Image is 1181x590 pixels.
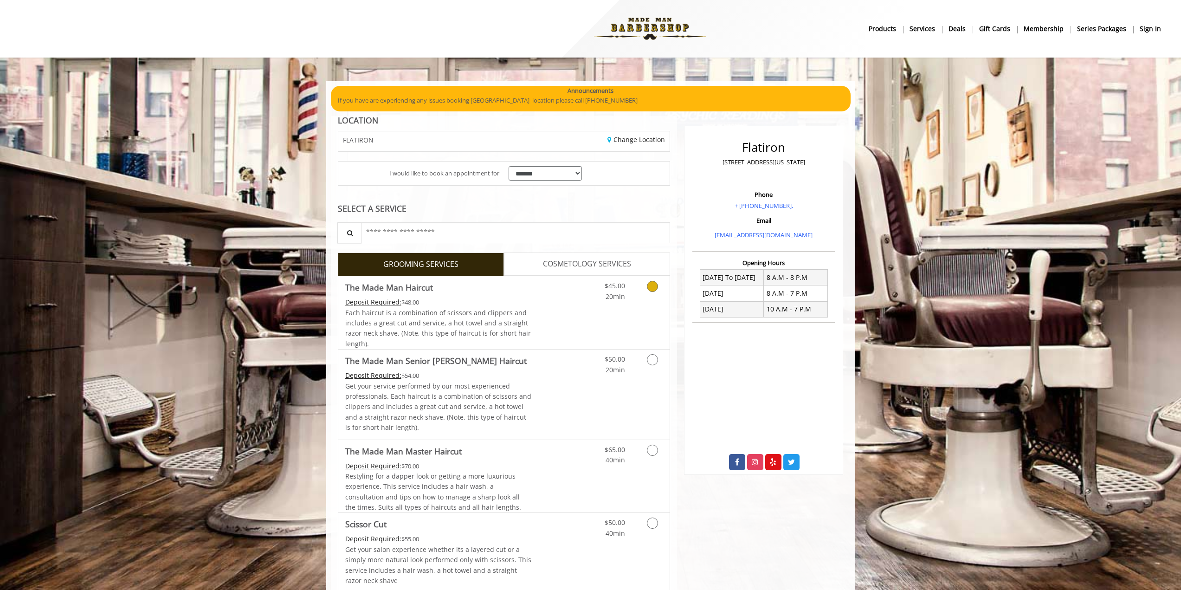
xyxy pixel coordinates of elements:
span: 20min [606,292,625,301]
b: Membership [1024,24,1064,34]
button: Service Search [337,222,361,243]
span: $65.00 [605,445,625,454]
b: sign in [1140,24,1161,34]
b: The Made Man Haircut [345,281,433,294]
span: This service needs some Advance to be paid before we block your appointment [345,534,401,543]
h3: Email [695,217,833,224]
a: Series packagesSeries packages [1071,22,1133,35]
a: Change Location [607,135,665,144]
b: products [869,24,896,34]
h3: Opening Hours [692,259,835,266]
td: [DATE] [700,285,764,301]
a: ServicesServices [903,22,942,35]
span: I would like to book an appointment for [389,169,499,178]
td: [DATE] [700,301,764,317]
span: Restyling for a dapper look or getting a more luxurious experience. This service includes a hair ... [345,472,521,512]
span: Each haircut is a combination of scissors and clippers and includes a great cut and service, a ho... [345,308,531,348]
span: This service needs some Advance to be paid before we block your appointment [345,461,401,470]
h2: Flatiron [695,141,833,154]
b: Services [910,24,935,34]
span: This service needs some Advance to be paid before we block your appointment [345,298,401,306]
a: Productsproducts [862,22,903,35]
span: COSMETOLOGY SERVICES [543,258,631,270]
span: 20min [606,365,625,374]
b: LOCATION [338,115,378,126]
a: [EMAIL_ADDRESS][DOMAIN_NAME] [715,231,813,239]
a: + [PHONE_NUMBER]. [735,201,793,210]
span: FLATIRON [343,136,374,143]
div: SELECT A SERVICE [338,204,671,213]
b: Deals [949,24,966,34]
b: Scissor Cut [345,518,387,531]
p: Get your salon experience whether its a layered cut or a simply more natural look performed only ... [345,545,532,586]
a: DealsDeals [942,22,973,35]
b: Series packages [1077,24,1126,34]
td: 10 A.M - 7 P.M [764,301,828,317]
td: 8 A.M - 8 P.M [764,270,828,285]
div: $55.00 [345,534,532,544]
span: 40min [606,529,625,538]
p: If you have are experiencing any issues booking [GEOGRAPHIC_DATA] location please call [PHONE_NUM... [338,96,844,105]
span: This service needs some Advance to be paid before we block your appointment [345,371,401,380]
span: GROOMING SERVICES [383,259,458,271]
a: sign insign in [1133,22,1168,35]
div: $70.00 [345,461,532,471]
p: [STREET_ADDRESS][US_STATE] [695,157,833,167]
b: gift cards [979,24,1010,34]
td: 8 A.M - 7 P.M [764,285,828,301]
span: 40min [606,455,625,464]
b: Announcements [568,86,613,96]
img: Made Man Barbershop logo [586,3,714,54]
a: Gift cardsgift cards [973,22,1017,35]
p: Get your service performed by our most experienced professionals. Each haircut is a combination o... [345,381,532,433]
span: $45.00 [605,281,625,290]
b: The Made Man Master Haircut [345,445,462,458]
div: $54.00 [345,370,532,381]
a: MembershipMembership [1017,22,1071,35]
td: [DATE] To [DATE] [700,270,764,285]
h3: Phone [695,191,833,198]
div: $48.00 [345,297,532,307]
span: $50.00 [605,355,625,363]
b: The Made Man Senior [PERSON_NAME] Haircut [345,354,527,367]
span: $50.00 [605,518,625,527]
